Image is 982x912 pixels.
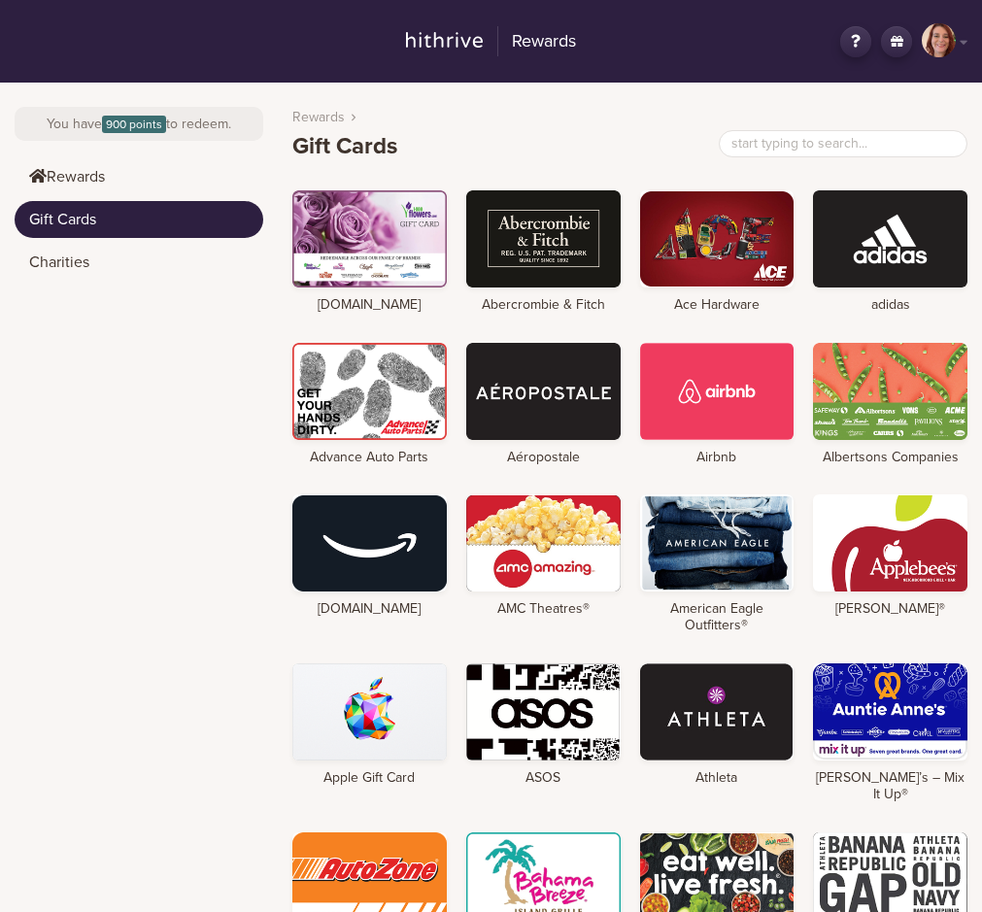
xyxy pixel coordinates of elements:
[813,190,967,314] a: adidas
[15,107,263,141] div: You have to redeem.
[813,343,967,466] a: Albertsons Companies
[292,107,345,127] a: Rewards
[640,770,795,787] h4: Athleta
[292,770,447,787] h4: Apple Gift Card
[466,494,621,618] a: AMC Theatres®
[292,450,447,466] h4: Advance Auto Parts
[640,663,795,787] a: Athleta
[466,601,621,618] h4: AMC Theatres®
[813,450,967,466] h4: Albertsons Companies
[640,494,795,634] a: American Eagle Outfitters®
[813,297,967,314] h4: adidas
[292,494,447,618] a: [DOMAIN_NAME]
[292,601,447,618] h4: [DOMAIN_NAME]
[466,297,621,314] h4: Abercrombie & Fitch
[394,23,589,60] a: Rewards
[640,343,795,466] a: Airbnb
[466,190,621,314] a: Abercrombie & Fitch
[466,450,621,466] h4: Aéropostale
[813,770,967,803] h4: [PERSON_NAME]’s – Mix It Up®
[813,663,967,803] a: [PERSON_NAME]’s – Mix It Up®
[813,601,967,618] h4: [PERSON_NAME]®
[292,297,447,314] h4: [DOMAIN_NAME]
[15,244,263,281] a: Charities
[102,116,166,133] span: 900 points
[497,26,576,57] h2: Rewards
[719,130,967,157] input: start typing to search...
[15,201,263,238] a: Gift Cards
[466,663,621,787] a: ASOS
[292,133,397,161] h1: Gift Cards
[292,663,447,787] a: Apple Gift Card
[640,601,795,634] h4: American Eagle Outfitters®
[466,343,621,466] a: Aéropostale
[466,770,621,787] h4: ASOS
[640,450,795,466] h4: Airbnb
[406,32,483,48] img: hithrive-logo.9746416d.svg
[15,158,263,195] a: Rewards
[640,190,795,314] a: Ace Hardware
[44,14,84,31] span: Help
[292,343,447,466] a: Advance Auto Parts
[813,494,967,618] a: [PERSON_NAME]®
[640,297,795,314] h4: Ace Hardware
[292,190,447,314] a: [DOMAIN_NAME]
